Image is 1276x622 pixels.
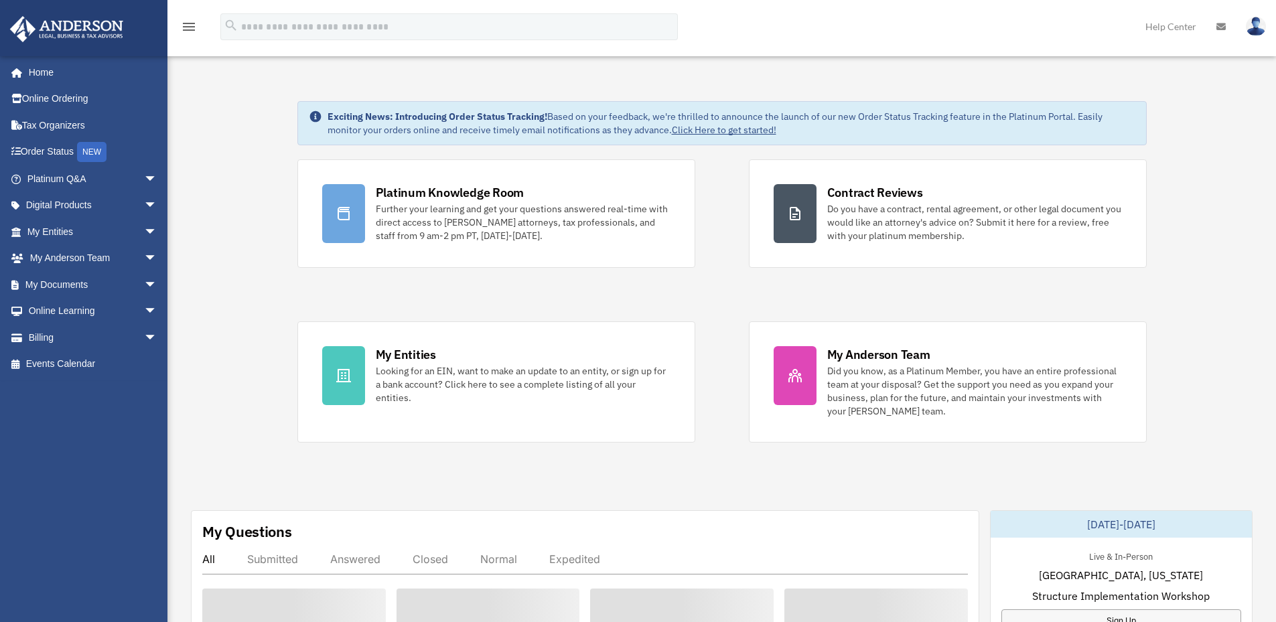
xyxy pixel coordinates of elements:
a: My Anderson Team Did you know, as a Platinum Member, you have an entire professional team at your... [749,321,1147,443]
div: Platinum Knowledge Room [376,184,524,201]
img: User Pic [1246,17,1266,36]
a: Online Learningarrow_drop_down [9,298,178,325]
div: All [202,552,215,566]
a: Home [9,59,171,86]
div: Normal [480,552,517,566]
span: Structure Implementation Workshop [1032,588,1210,604]
div: Contract Reviews [827,184,923,201]
a: Order StatusNEW [9,139,178,166]
div: Based on your feedback, we're thrilled to announce the launch of our new Order Status Tracking fe... [328,110,1135,137]
a: Online Ordering [9,86,178,112]
div: My Questions [202,522,292,542]
span: arrow_drop_down [144,165,171,193]
div: Closed [413,552,448,566]
span: arrow_drop_down [144,245,171,273]
img: Anderson Advisors Platinum Portal [6,16,127,42]
a: My Entitiesarrow_drop_down [9,218,178,245]
a: Digital Productsarrow_drop_down [9,192,178,219]
strong: Exciting News: Introducing Order Status Tracking! [328,110,547,123]
a: Click Here to get started! [672,124,776,136]
i: menu [181,19,197,35]
div: Did you know, as a Platinum Member, you have an entire professional team at your disposal? Get th... [827,364,1122,418]
span: [GEOGRAPHIC_DATA], [US_STATE] [1039,567,1203,583]
div: My Entities [376,346,436,363]
a: Contract Reviews Do you have a contract, rental agreement, or other legal document you would like... [749,159,1147,268]
div: Live & In-Person [1078,548,1163,562]
i: search [224,18,238,33]
span: arrow_drop_down [144,298,171,325]
span: arrow_drop_down [144,192,171,220]
div: Answered [330,552,380,566]
div: Submitted [247,552,298,566]
div: Do you have a contract, rental agreement, or other legal document you would like an attorney's ad... [827,202,1122,242]
a: menu [181,23,197,35]
a: My Entities Looking for an EIN, want to make an update to an entity, or sign up for a bank accoun... [297,321,695,443]
a: My Anderson Teamarrow_drop_down [9,245,178,272]
span: arrow_drop_down [144,271,171,299]
div: Looking for an EIN, want to make an update to an entity, or sign up for a bank account? Click her... [376,364,670,404]
div: [DATE]-[DATE] [991,511,1252,538]
a: Platinum Q&Aarrow_drop_down [9,165,178,192]
div: My Anderson Team [827,346,930,363]
span: arrow_drop_down [144,218,171,246]
a: Billingarrow_drop_down [9,324,178,351]
a: My Documentsarrow_drop_down [9,271,178,298]
span: arrow_drop_down [144,324,171,352]
a: Tax Organizers [9,112,178,139]
div: Expedited [549,552,600,566]
a: Events Calendar [9,351,178,378]
a: Platinum Knowledge Room Further your learning and get your questions answered real-time with dire... [297,159,695,268]
div: NEW [77,142,107,162]
div: Further your learning and get your questions answered real-time with direct access to [PERSON_NAM... [376,202,670,242]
